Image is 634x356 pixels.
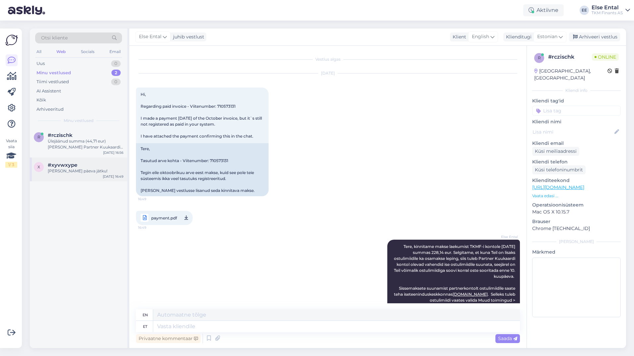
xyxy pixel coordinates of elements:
div: [DATE] 16:56 [103,150,123,155]
div: Klienditugi [503,33,532,40]
a: [URL][DOMAIN_NAME] [532,184,584,190]
div: Web [55,47,67,56]
a: [DOMAIN_NAME] [453,292,488,297]
span: Else Ental [493,234,518,239]
span: r [538,55,541,60]
div: [GEOGRAPHIC_DATA], [GEOGRAPHIC_DATA] [534,68,607,82]
a: Else EntalTKM Finants AS [592,5,630,16]
span: 16:49 [138,223,163,232]
div: Küsi meiliaadressi [532,147,579,156]
p: Chrome [TECHNICAL_ID] [532,225,621,232]
div: AI Assistent [36,88,61,94]
div: juhib vestlust [170,33,204,40]
div: Kõik [36,97,46,103]
p: Kliendi tag'id [532,97,621,104]
span: payment.pdf [151,214,177,222]
span: Tere, kinnitame makse laekumist TKMF-i kontole [DATE] summas 228,14 eur. Selgitame, et kuna Teil ... [392,244,516,315]
div: Ülejäänud summa (44,71 eur) [PERSON_NAME] Partner Kuukaardi kontolt maha automaatselt [DATE] (lep... [48,138,123,150]
div: 0 [111,60,121,67]
span: Hi, Regarding paid invoice - Viitenumber: 710573131 I made a payment [DATE] of the October invoic... [141,92,263,139]
input: Lisa nimi [533,128,613,136]
div: Uus [36,60,45,67]
a: payment.pdf16:49 [136,211,193,225]
p: Brauser [532,218,621,225]
span: r [37,135,40,140]
span: Minu vestlused [64,118,94,124]
p: Vaata edasi ... [532,193,621,199]
span: Otsi kliente [41,34,68,41]
span: Online [592,53,619,61]
div: All [35,47,43,56]
p: Mac OS X 10.15.7 [532,208,621,215]
div: TKM Finants AS [592,10,623,16]
div: Minu vestlused [36,70,71,76]
p: Kliendi nimi [532,118,621,125]
div: Tere, Tasutud arve kohta - Viitenumber: 710573131 Tegin eile oktoobrikuu arve eest makse, kuid se... [136,143,269,196]
div: 0 [111,79,121,85]
span: Estonian [537,33,557,40]
span: #rczischk [48,132,73,138]
p: Klienditeekond [532,177,621,184]
div: Vestlus algas [136,56,520,62]
p: Kliendi email [532,140,621,147]
div: [DATE] [136,70,520,76]
div: [PERSON_NAME] päeva jätku! [48,168,123,174]
span: Saada [498,335,517,341]
div: Else Ental [592,5,623,10]
p: Kliendi telefon [532,158,621,165]
div: Privaatne kommentaar [136,334,201,343]
p: Märkmed [532,249,621,256]
img: Askly Logo [5,34,18,46]
p: Operatsioonisüsteem [532,202,621,208]
span: x [37,164,40,169]
div: en [143,309,148,321]
input: Lisa tag [532,106,621,116]
div: # rczischk [548,53,592,61]
span: Else Ental [139,33,161,40]
div: Küsi telefoninumbrit [532,165,586,174]
div: Vaata siia [5,138,17,168]
span: English [472,33,489,40]
span: #xyvwxype [48,162,77,168]
span: 16:49 [138,197,163,202]
div: Arhiveeri vestlus [569,32,620,41]
div: Tiimi vestlused [36,79,69,85]
div: 2 [111,70,121,76]
div: et [143,321,147,332]
div: Aktiivne [523,4,564,16]
div: Klient [450,33,466,40]
div: Socials [80,47,96,56]
div: [DATE] 16:49 [103,174,123,179]
div: 1 / 3 [5,162,17,168]
div: Arhiveeritud [36,106,64,113]
div: EE [580,6,589,15]
div: Kliendi info [532,88,621,93]
div: [PERSON_NAME] [532,239,621,245]
div: Email [108,47,122,56]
